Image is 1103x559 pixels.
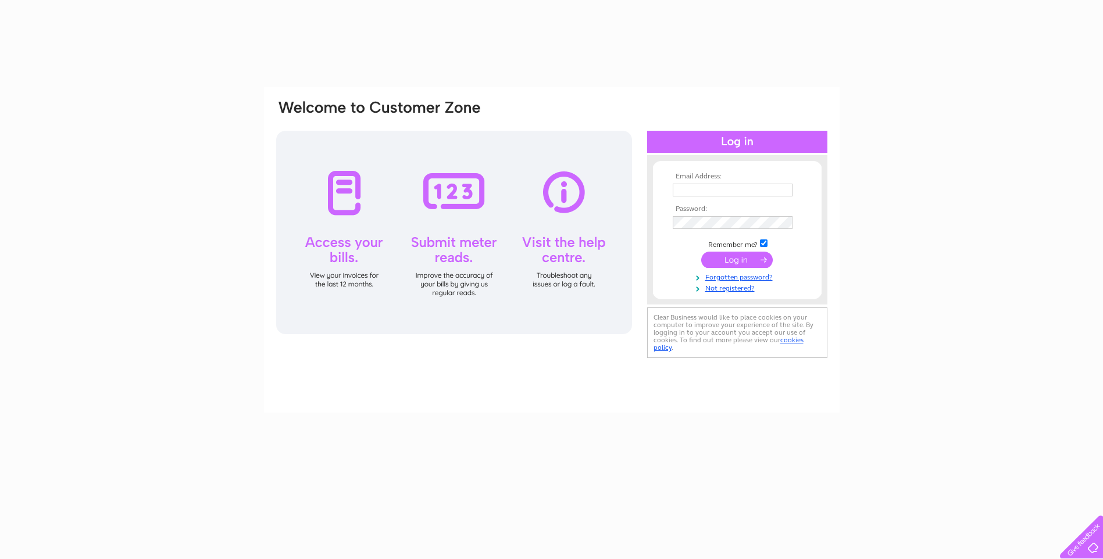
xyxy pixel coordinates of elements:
[673,271,805,282] a: Forgotten password?
[647,307,827,358] div: Clear Business would like to place cookies on your computer to improve your experience of the sit...
[654,336,804,352] a: cookies policy
[673,282,805,293] a: Not registered?
[670,238,805,249] td: Remember me?
[670,205,805,213] th: Password:
[670,173,805,181] th: Email Address:
[701,252,773,268] input: Submit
